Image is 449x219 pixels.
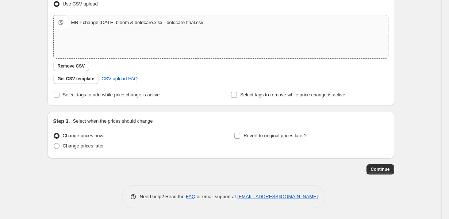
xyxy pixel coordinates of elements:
h2: Step 3. [53,118,70,125]
span: Remove CSV [58,63,85,69]
span: Continue [371,166,390,172]
span: Change prices now [63,133,103,138]
button: Get CSV template [53,74,99,84]
button: Remove CSV [53,61,89,71]
span: or email support at [195,194,237,199]
span: CSV upload FAQ [101,75,138,82]
a: FAQ [186,194,195,199]
span: Select tags to add while price change is active [63,92,160,97]
p: Select when the prices should change [73,118,153,125]
div: MRP change [DATE] bloom & boldcare.xlsx - boldcare final.csv [71,19,203,26]
span: Change prices later [63,143,104,149]
span: Revert to original prices later? [243,133,307,138]
span: Select tags to remove while price change is active [240,92,345,97]
span: Get CSV template [58,76,95,82]
span: Need help? Read the [140,194,186,199]
span: Use CSV upload [63,1,98,7]
a: CSV upload FAQ [97,73,142,85]
button: Continue [367,164,394,174]
a: [EMAIL_ADDRESS][DOMAIN_NAME] [237,194,318,199]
